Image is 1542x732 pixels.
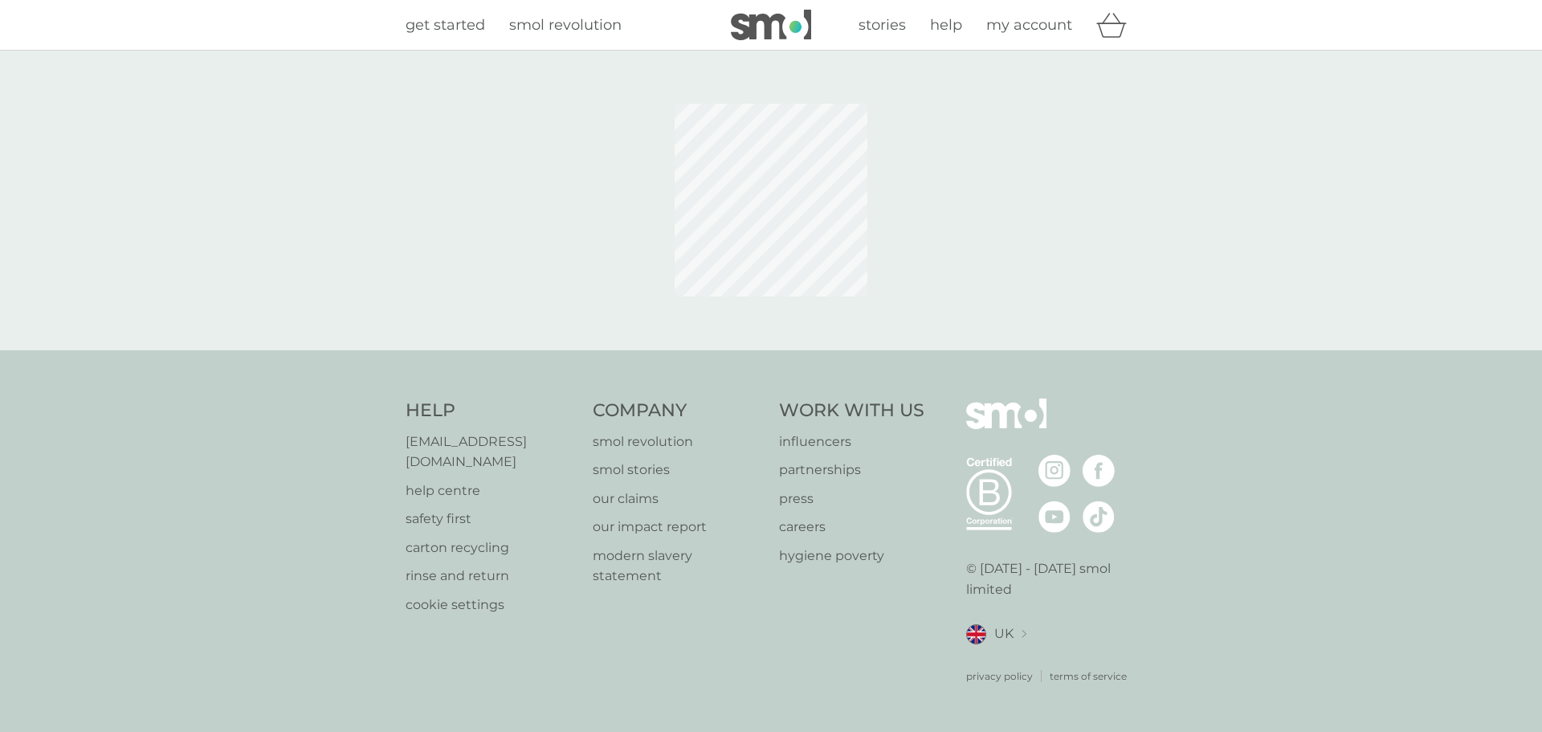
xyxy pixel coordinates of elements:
[779,517,924,538] a: careers
[406,566,577,587] a: rinse and return
[994,624,1014,644] span: UK
[1083,455,1115,487] img: visit the smol Facebook page
[779,546,924,566] a: hygiene poverty
[779,431,924,452] a: influencers
[779,399,924,423] h4: Work With Us
[731,10,811,40] img: smol
[1083,501,1115,533] img: visit the smol Tiktok page
[1022,630,1026,639] img: select a new location
[593,431,764,452] a: smol revolution
[593,460,764,481] a: smol stories
[930,16,962,34] span: help
[593,399,764,423] h4: Company
[779,489,924,509] a: press
[986,16,1072,34] span: my account
[406,538,577,558] a: carton recycling
[593,517,764,538] a: our impact report
[406,14,485,37] a: get started
[1038,455,1071,487] img: visit the smol Instagram page
[593,489,764,509] a: our claims
[406,595,577,615] a: cookie settings
[859,16,906,34] span: stories
[1050,669,1127,684] a: terms of service
[1038,501,1071,533] img: visit the smol Youtube page
[966,558,1137,599] p: © [DATE] - [DATE] smol limited
[406,399,577,423] h4: Help
[966,624,986,644] img: UK flag
[406,509,577,530] a: safety first
[1096,9,1136,41] div: basket
[930,14,962,37] a: help
[593,546,764,587] a: modern slavery statement
[859,14,906,37] a: stories
[509,16,622,34] span: smol revolution
[406,431,577,472] a: [EMAIL_ADDRESS][DOMAIN_NAME]
[406,481,577,501] a: help centre
[966,669,1033,684] a: privacy policy
[986,14,1072,37] a: my account
[779,460,924,481] a: partnerships
[509,14,622,37] a: smol revolution
[406,16,485,34] span: get started
[966,399,1046,453] img: smol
